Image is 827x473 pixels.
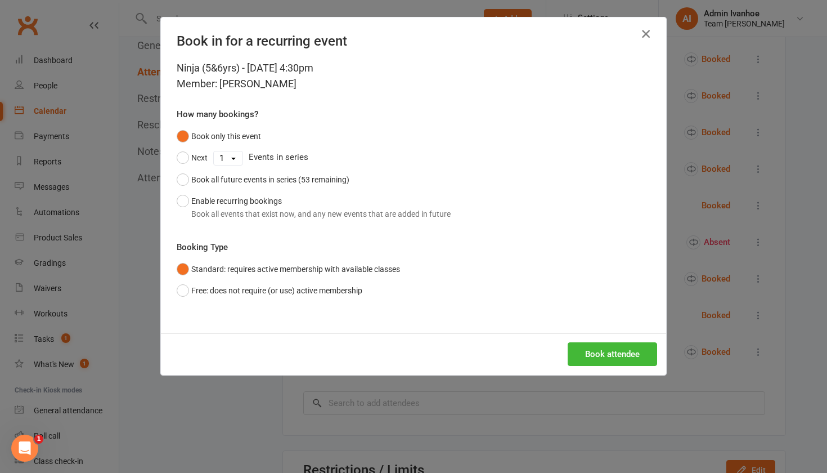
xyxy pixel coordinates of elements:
[177,108,258,121] label: How many bookings?
[177,126,261,147] button: Book only this event
[177,258,400,280] button: Standard: requires active membership with available classes
[191,173,349,186] div: Book all future events in series (53 remaining)
[11,435,38,462] iframe: Intercom live chat
[191,208,451,220] div: Book all events that exist now, and any new events that are added in future
[34,435,43,444] span: 1
[177,280,362,301] button: Free: does not require (or use) active membership
[637,25,655,43] button: Close
[177,60,650,92] div: Ninja (5&6yrs) - [DATE] 4:30pm Member: [PERSON_NAME]
[568,342,657,366] button: Book attendee
[177,147,208,168] button: Next
[177,169,349,190] button: Book all future events in series (53 remaining)
[177,240,228,254] label: Booking Type
[177,33,650,49] h4: Book in for a recurring event
[177,190,451,225] button: Enable recurring bookingsBook all events that exist now, and any new events that are added in future
[177,147,650,168] div: Events in series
